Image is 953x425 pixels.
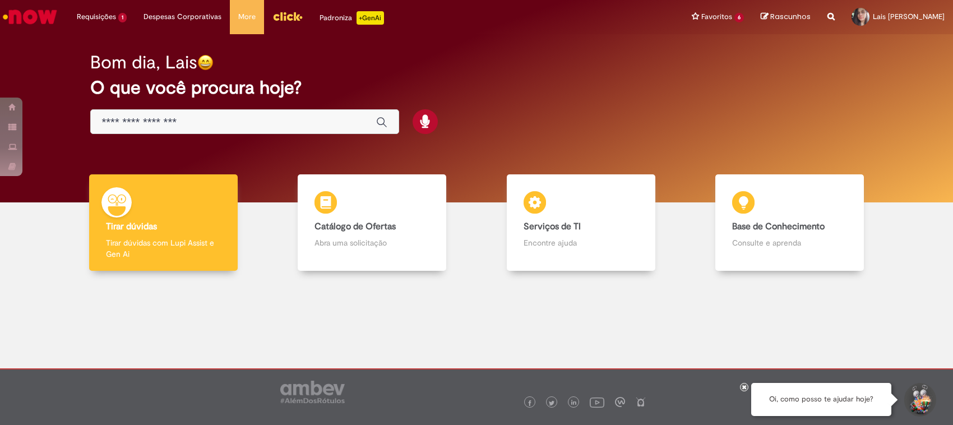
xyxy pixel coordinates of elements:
img: happy-face.png [197,54,214,71]
a: Tirar dúvidas Tirar dúvidas com Lupi Assist e Gen Ai [59,174,268,271]
p: Encontre ajuda [524,237,639,248]
b: Serviços de TI [524,221,581,232]
img: logo_footer_workplace.png [615,397,625,407]
span: Lais [PERSON_NAME] [873,12,945,21]
img: logo_footer_youtube.png [590,395,604,409]
button: Iniciar Conversa de Suporte [903,383,936,417]
div: Oi, como posso te ajudar hoje? [751,383,891,416]
img: logo_footer_ambev_rotulo_gray.png [280,381,345,403]
img: logo_footer_linkedin.png [571,400,577,406]
a: Serviços de TI Encontre ajuda [476,174,686,271]
p: Consulte e aprenda [732,237,847,248]
img: logo_footer_twitter.png [549,400,554,406]
span: Despesas Corporativas [144,11,221,22]
b: Catálogo de Ofertas [314,221,396,232]
div: Padroniza [320,11,384,25]
h2: O que você procura hoje? [90,78,863,98]
a: Rascunhos [761,12,811,22]
span: Favoritos [701,11,732,22]
img: click_logo_yellow_360x200.png [272,8,303,25]
span: Requisições [77,11,116,22]
p: Abra uma solicitação [314,237,429,248]
a: Catálogo de Ofertas Abra uma solicitação [268,174,477,271]
p: Tirar dúvidas com Lupi Assist e Gen Ai [106,237,221,260]
img: logo_footer_naosei.png [636,397,646,407]
span: Rascunhos [770,11,811,22]
img: ServiceNow [1,6,59,28]
a: Base de Conhecimento Consulte e aprenda [686,174,895,271]
img: logo_footer_facebook.png [527,400,533,406]
span: 1 [118,13,127,22]
b: Tirar dúvidas [106,221,157,232]
h2: Bom dia, Lais [90,53,197,72]
p: +GenAi [357,11,384,25]
b: Base de Conhecimento [732,221,825,232]
span: More [238,11,256,22]
span: 6 [734,13,744,22]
